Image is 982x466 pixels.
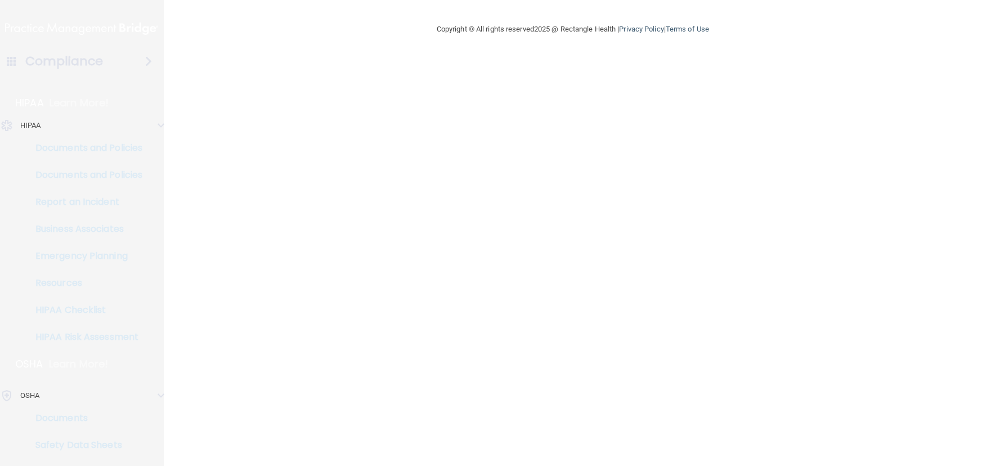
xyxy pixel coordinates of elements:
[7,169,161,181] p: Documents and Policies
[25,53,104,69] h4: Compliance
[5,17,158,40] img: PMB logo
[7,196,161,208] p: Report an Incident
[50,96,109,110] p: Learn More!
[7,331,161,343] p: HIPAA Risk Assessment
[7,277,161,289] p: Resources
[49,357,109,371] p: Learn More!
[7,304,161,316] p: HIPAA Checklist
[7,250,161,262] p: Emergency Planning
[7,223,161,235] p: Business Associates
[7,440,161,451] p: Safety Data Sheets
[15,357,43,371] p: OSHA
[20,389,39,402] p: OSHA
[367,11,778,47] div: Copyright © All rights reserved 2025 @ Rectangle Health | |
[7,142,161,154] p: Documents and Policies
[619,25,663,33] a: Privacy Policy
[7,413,161,424] p: Documents
[20,119,41,132] p: HIPAA
[15,96,44,110] p: HIPAA
[666,25,709,33] a: Terms of Use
